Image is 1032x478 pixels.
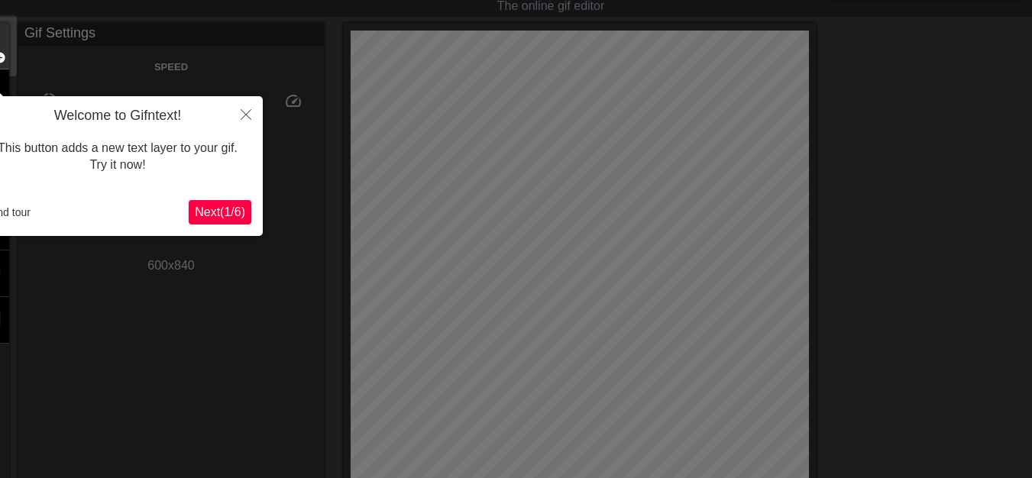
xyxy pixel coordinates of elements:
button: Next [189,200,251,224]
button: Close [229,96,263,131]
span: Next ( 1 / 6 ) [195,205,245,218]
